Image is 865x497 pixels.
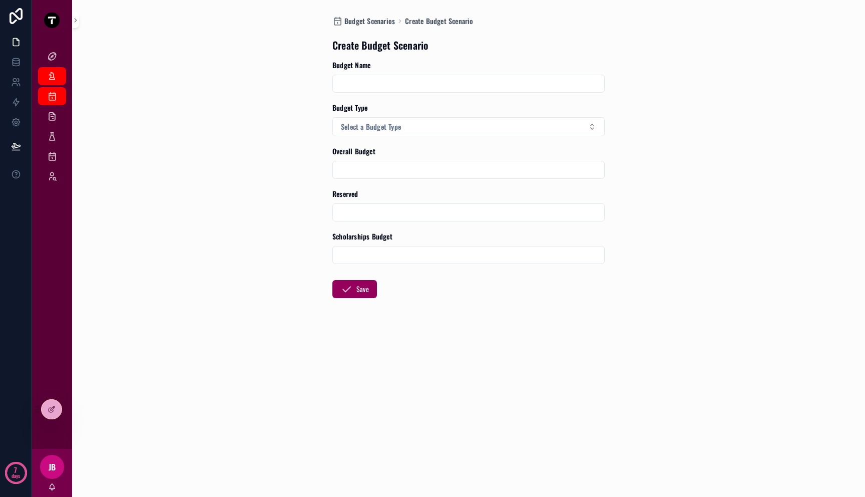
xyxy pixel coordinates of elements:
span: Budget Name [332,60,370,70]
h1: Create Budget Scenario [332,38,428,52]
span: Reserved [332,188,358,199]
button: Select Button [332,117,605,136]
span: JB [49,461,56,473]
a: Create Budget Scenario [405,16,473,26]
span: Budget Scenarios [344,16,395,26]
p: 7 [14,465,17,475]
span: Scholarships Budget [332,231,392,241]
a: Budget Scenarios [332,16,395,26]
span: Select a Budget Type [341,122,401,132]
div: scrollable content [32,40,72,198]
span: Overall Budget [332,146,375,156]
p: days [12,469,21,483]
img: App logo [44,12,60,28]
span: Budget Type [332,102,367,113]
button: Save [332,280,377,298]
